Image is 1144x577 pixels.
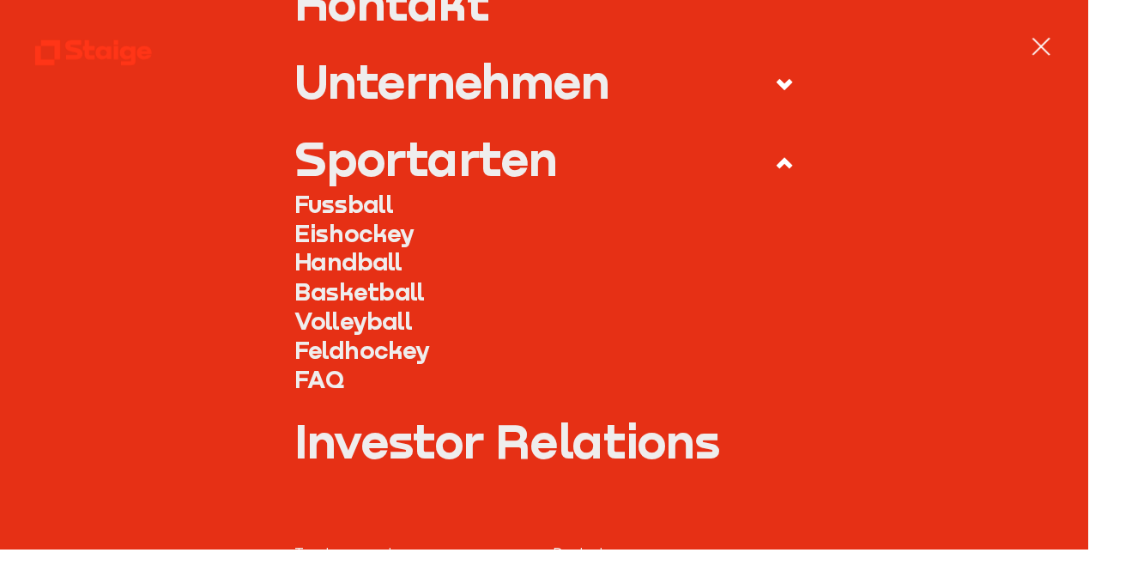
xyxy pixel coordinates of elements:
[309,143,586,191] div: Sportarten
[309,200,835,231] a: Fussball
[309,231,835,262] a: Eishockey
[309,385,835,416] a: FAQ
[309,440,835,489] a: Investor Relations
[309,354,835,385] a: Feldhockey
[309,261,835,292] a: Handball
[309,292,835,323] a: Basketball
[309,61,641,110] div: Unternehmen
[309,323,835,354] a: Volleyball
[1072,263,1127,314] iframe: chat widget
